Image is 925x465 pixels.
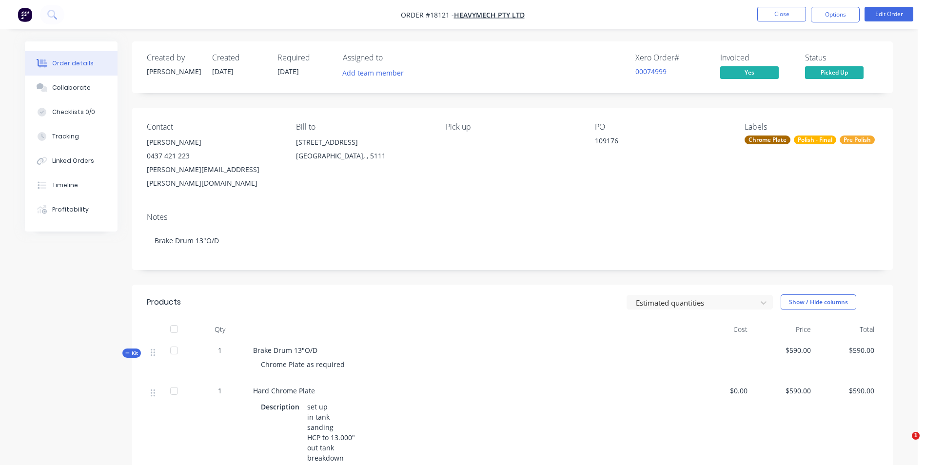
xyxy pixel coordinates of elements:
span: Chrome Plate as required [261,360,345,369]
button: Show / Hide columns [781,294,856,310]
div: [STREET_ADDRESS][GEOGRAPHIC_DATA], , 5111 [296,136,430,167]
div: Status [805,53,878,62]
div: Cost [688,320,751,339]
span: 1 [218,345,222,355]
button: Picked Up [805,66,864,81]
button: Edit Order [865,7,913,21]
span: [DATE] [277,67,299,76]
div: Linked Orders [52,156,94,165]
button: Add team member [343,66,409,79]
a: 00074999 [635,67,667,76]
div: Assigned to [343,53,440,62]
span: $590.00 [819,345,874,355]
div: Pre Polish [840,136,875,144]
div: Total [815,320,878,339]
span: $590.00 [819,386,874,396]
div: PO [595,122,728,132]
iframe: Intercom live chat [892,432,915,455]
div: Bill to [296,122,430,132]
button: Profitability [25,197,118,222]
div: Products [147,296,181,308]
a: Heavymech Pty Ltd [454,10,525,19]
div: Polish - Final [794,136,836,144]
span: Picked Up [805,66,864,78]
div: Order details [52,59,94,68]
div: [PERSON_NAME]0437 421 223[PERSON_NAME][EMAIL_ADDRESS][PERSON_NAME][DOMAIN_NAME] [147,136,280,190]
span: [DATE] [212,67,234,76]
div: Timeline [52,181,78,190]
div: Created [212,53,266,62]
div: set up in tank sanding HCP to 13.000" out tank breakdown [303,400,359,465]
button: Tracking [25,124,118,149]
button: Checklists 0/0 [25,100,118,124]
div: [GEOGRAPHIC_DATA], , 5111 [296,149,430,163]
button: Timeline [25,173,118,197]
div: Description [261,400,303,414]
img: Factory [18,7,32,22]
span: 1 [912,432,920,440]
button: Add team member [337,66,409,79]
div: Pick up [446,122,579,132]
div: Notes [147,213,878,222]
button: Options [811,7,860,22]
div: Required [277,53,331,62]
span: Kit [125,349,138,357]
span: Order #18121 - [401,10,454,19]
div: 0437 421 223 [147,149,280,163]
div: Qty [191,320,249,339]
div: Chrome Plate [745,136,790,144]
div: [PERSON_NAME] [147,66,200,77]
div: Invoiced [720,53,793,62]
span: 1 [218,386,222,396]
button: Close [757,7,806,21]
div: Brake Drum 13"O/D [147,226,878,255]
div: Created by [147,53,200,62]
button: Order details [25,51,118,76]
span: Hard Chrome Plate [253,386,315,395]
div: Checklists 0/0 [52,108,95,116]
span: $590.00 [755,386,811,396]
span: Yes [720,66,779,78]
div: Price [751,320,815,339]
button: Collaborate [25,76,118,100]
div: [STREET_ADDRESS] [296,136,430,149]
div: [PERSON_NAME] [147,136,280,149]
button: Kit [122,349,141,358]
div: 109176 [595,136,717,149]
span: Brake Drum 13"O/D [253,346,317,355]
button: Linked Orders [25,149,118,173]
div: Collaborate [52,83,91,92]
div: Contact [147,122,280,132]
div: Profitability [52,205,89,214]
div: Xero Order # [635,53,709,62]
span: $590.00 [755,345,811,355]
div: [PERSON_NAME][EMAIL_ADDRESS][PERSON_NAME][DOMAIN_NAME] [147,163,280,190]
span: $0.00 [692,386,748,396]
div: Labels [745,122,878,132]
div: Tracking [52,132,79,141]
